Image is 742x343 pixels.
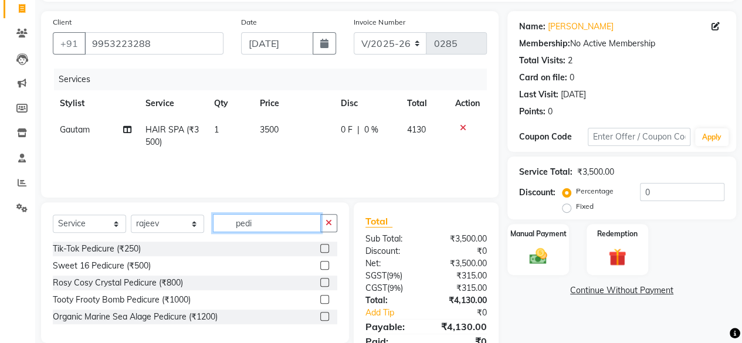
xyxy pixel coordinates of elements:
th: Service [138,90,207,117]
div: ₹3,500.00 [426,257,496,270]
th: Total [400,90,448,117]
th: Price [253,90,334,117]
label: Fixed [576,201,594,212]
span: Gautam [60,124,90,135]
span: Total [365,215,392,227]
div: Discount: [357,245,426,257]
div: Tooty Frooty Bomb Pedicure (₹1000) [53,294,191,306]
div: [DATE] [561,89,586,101]
div: ( ) [357,270,426,282]
div: Points: [519,106,546,118]
div: 0 [548,106,553,118]
div: ₹3,500.00 [577,166,614,178]
label: Percentage [576,186,614,196]
a: [PERSON_NAME] [548,21,614,33]
th: Disc [334,90,400,117]
div: ₹4,130.00 [426,294,496,307]
span: 9% [389,271,400,280]
input: Enter Offer / Coupon Code [588,128,690,146]
th: Qty [207,90,253,117]
span: | [357,124,360,136]
div: ( ) [357,282,426,294]
div: Discount: [519,186,555,199]
label: Redemption [597,229,638,239]
div: Membership: [519,38,570,50]
span: 9% [389,283,401,293]
div: ₹0 [426,245,496,257]
span: 1 [214,124,219,135]
div: Services [54,69,496,90]
img: _cash.svg [524,246,553,267]
div: ₹0 [438,307,496,319]
div: 0 [570,72,574,84]
label: Date [241,17,257,28]
div: Name: [519,21,546,33]
span: CGST [365,283,387,293]
label: Manual Payment [510,229,567,239]
div: Tik-Tok Pedicure (₹250) [53,243,141,255]
span: 4130 [407,124,426,135]
div: Sweet 16 Pedicure (₹500) [53,260,151,272]
input: Search or Scan [213,214,321,232]
div: Service Total: [519,166,572,178]
span: HAIR SPA (₹3500) [145,124,199,147]
div: Last Visit: [519,89,558,101]
div: ₹3,500.00 [426,233,496,245]
a: Add Tip [357,307,438,319]
button: Apply [695,128,729,146]
a: Continue Without Payment [510,284,734,297]
label: Client [53,17,72,28]
th: Action [448,90,487,117]
div: Organic Marine Sea Alage Pedicure (₹1200) [53,311,218,323]
span: 0 F [341,124,353,136]
div: Total: [357,294,426,307]
th: Stylist [53,90,138,117]
input: Search by Name/Mobile/Email/Code [84,32,223,55]
div: Rosy Cosy Crystal Pedicure (₹800) [53,277,183,289]
div: Sub Total: [357,233,426,245]
div: ₹4,130.00 [426,320,496,334]
div: Total Visits: [519,55,565,67]
div: No Active Membership [519,38,724,50]
div: ₹315.00 [426,282,496,294]
span: 0 % [364,124,378,136]
div: Card on file: [519,72,567,84]
button: +91 [53,32,86,55]
span: 3500 [260,124,279,135]
div: Coupon Code [519,131,588,143]
div: Payable: [357,320,426,334]
div: 2 [568,55,572,67]
div: Net: [357,257,426,270]
span: SGST [365,270,387,281]
label: Invoice Number [354,17,405,28]
img: _gift.svg [603,246,632,268]
div: ₹315.00 [426,270,496,282]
